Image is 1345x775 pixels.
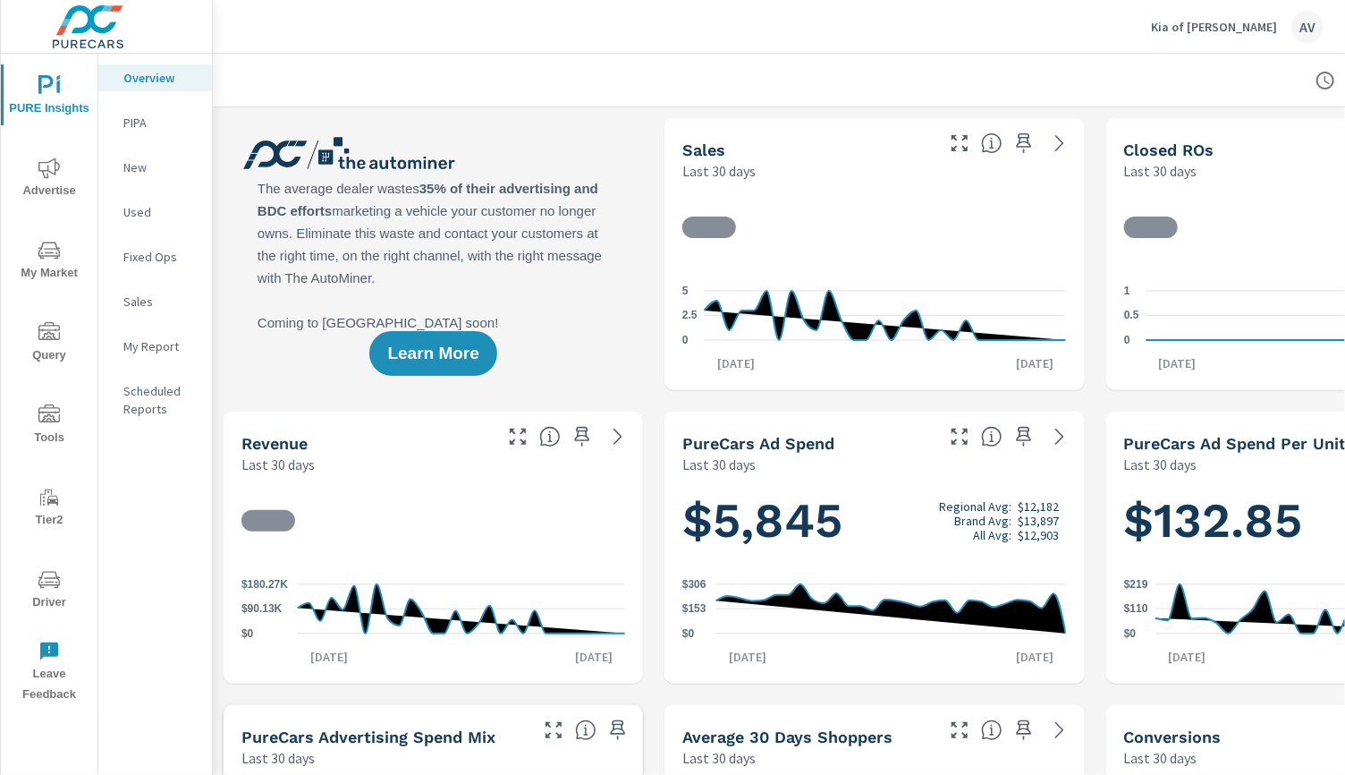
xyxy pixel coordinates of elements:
[682,747,756,769] p: Last 30 days
[945,422,974,451] button: Make Fullscreen
[682,141,725,159] h5: Sales
[682,627,695,640] text: $0
[98,199,212,226] div: Used
[1124,578,1148,591] text: $219
[1045,129,1074,158] a: See more details in report
[604,422,632,451] a: See more details in report
[6,569,92,613] span: Driver
[1291,11,1324,43] div: AV
[98,243,212,270] div: Fixed Ops
[539,716,568,745] button: Make Fullscreen
[98,378,212,422] div: Scheduled Reports
[1124,602,1148,615] text: $110
[241,728,495,746] h5: PureCars Advertising Spend Mix
[123,114,198,132] p: PIPA
[1124,454,1197,475] p: Last 30 days
[945,716,974,745] button: Make Fullscreen
[6,405,92,448] span: Tools
[98,333,212,360] div: My Report
[98,288,212,315] div: Sales
[123,69,198,87] p: Overview
[604,716,632,745] span: Save this to your personalized report
[123,158,198,176] p: New
[1045,422,1074,451] a: See more details in report
[682,454,756,475] p: Last 30 days
[298,648,360,666] p: [DATE]
[1019,514,1060,528] p: $13,897
[387,345,478,362] span: Learn More
[369,331,496,376] button: Learn More
[1,54,97,712] div: nav menu
[1004,354,1067,372] p: [DATE]
[1124,747,1197,769] p: Last 30 days
[682,434,834,453] h5: PureCars Ad Spend
[682,160,756,182] p: Last 30 days
[123,293,198,311] p: Sales
[939,499,1011,514] p: Regional Avg:
[682,334,689,346] text: 0
[123,337,198,355] p: My Report
[682,728,892,746] h5: Average 30 Days Shoppers
[1151,19,1277,35] p: Kia of [PERSON_NAME]
[682,285,689,297] text: 5
[563,648,625,666] p: [DATE]
[6,641,92,705] span: Leave Feedback
[973,528,1011,542] p: All Avg:
[575,720,596,741] span: This table looks at how you compare to the amount of budget you spend per channel as opposed to y...
[241,747,315,769] p: Last 30 days
[682,490,1066,551] h1: $5,845
[123,382,198,418] p: Scheduled Reports
[98,64,212,91] div: Overview
[1124,160,1197,182] p: Last 30 days
[6,240,92,284] span: My Market
[241,434,308,453] h5: Revenue
[682,602,706,615] text: $153
[6,75,92,119] span: PURE Insights
[682,310,698,322] text: 2.5
[716,648,779,666] p: [DATE]
[1124,285,1130,297] text: 1
[568,422,596,451] span: Save this to your personalized report
[123,248,198,266] p: Fixed Ops
[503,422,532,451] button: Make Fullscreen
[1124,141,1214,159] h5: Closed ROs
[241,578,288,591] text: $180.27K
[682,578,706,591] text: $306
[1010,129,1038,158] span: Save this to your personalized report
[1019,528,1060,542] p: $12,903
[123,203,198,221] p: Used
[981,132,1002,154] span: Number of vehicles sold by the dealership over the selected date range. [Source: This data is sou...
[6,487,92,531] span: Tier2
[1155,648,1218,666] p: [DATE]
[1010,716,1038,745] span: Save this to your personalized report
[981,426,1002,447] span: Total cost of media for all PureCars channels for the selected dealership group over the selected...
[1010,422,1038,451] span: Save this to your personalized report
[6,322,92,366] span: Query
[1124,728,1222,746] h5: Conversions
[1124,627,1137,640] text: $0
[1019,499,1060,514] p: $12,182
[1124,310,1139,322] text: 0.5
[945,129,974,158] button: Make Fullscreen
[1146,354,1208,372] p: [DATE]
[954,514,1011,528] p: Brand Avg:
[241,603,283,616] text: $90.13K
[1004,648,1067,666] p: [DATE]
[539,426,561,447] span: Total sales revenue over the selected date range. [Source: This data is sourced from the dealer’s...
[705,354,767,372] p: [DATE]
[241,454,315,475] p: Last 30 days
[1124,334,1130,346] text: 0
[98,154,212,181] div: New
[6,158,92,201] span: Advertise
[241,627,254,640] text: $0
[98,109,212,136] div: PIPA
[1045,716,1074,745] a: See more details in report
[981,720,1002,741] span: A rolling 30 day total of daily Shoppers on the dealership website, averaged over the selected da...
